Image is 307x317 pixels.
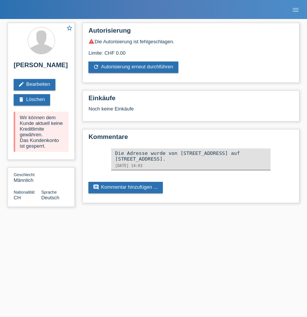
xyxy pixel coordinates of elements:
span: Geschlecht [14,172,35,177]
h2: [PERSON_NAME] [14,62,69,73]
h2: Kommentare [88,133,293,145]
i: comment [93,184,99,190]
a: editBearbeiten [14,79,55,90]
div: Limite: CHF 0.00 [88,44,293,56]
div: Die Adresse wurde von [STREET_ADDRESS] auf [STREET_ADDRESS]. [115,150,267,162]
i: menu [292,6,299,14]
i: delete [18,96,24,103]
span: Deutsch [41,195,60,200]
i: edit [18,81,24,87]
a: star_border [66,25,73,33]
h2: Einkäufe [88,95,293,106]
i: refresh [93,64,99,70]
a: deleteLöschen [14,94,50,106]
span: Nationalität [14,190,35,194]
i: star_border [66,25,73,32]
div: Die Autorisierung ist fehlgeschlagen. [88,38,293,44]
div: Noch keine Einkäufe [88,106,293,117]
a: commentKommentar hinzufügen ... [88,182,163,193]
div: [DATE] 14:03 [115,164,267,168]
h2: Autorisierung [88,27,293,38]
a: menu [288,7,303,12]
span: Sprache [41,190,57,194]
span: Schweiz [14,195,21,200]
a: refreshAutorisierung erneut durchführen [88,62,178,73]
i: warning [88,38,94,44]
div: Männlich [14,172,41,183]
div: Wir können dem Kunde aktuell keine Kreditlimite gewähren. Das Kundenkonto ist gesperrt. [14,112,69,152]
